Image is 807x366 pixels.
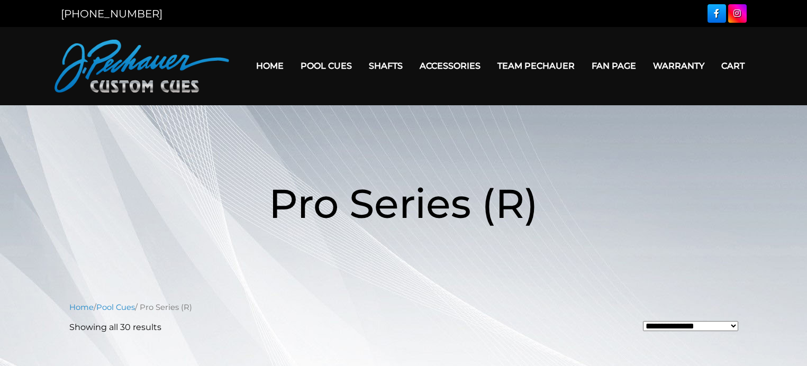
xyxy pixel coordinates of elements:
p: Showing all 30 results [69,321,161,334]
a: Shafts [360,52,411,79]
img: Pechauer Custom Cues [55,40,229,93]
select: Shop order [643,321,738,331]
a: Cart [713,52,753,79]
a: Pool Cues [96,303,135,312]
a: Pool Cues [292,52,360,79]
a: Warranty [645,52,713,79]
a: Home [248,52,292,79]
nav: Breadcrumb [69,301,738,313]
a: Fan Page [583,52,645,79]
a: [PHONE_NUMBER] [61,7,162,20]
a: Team Pechauer [489,52,583,79]
a: Home [69,303,94,312]
span: Pro Series (R) [269,179,538,228]
a: Accessories [411,52,489,79]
